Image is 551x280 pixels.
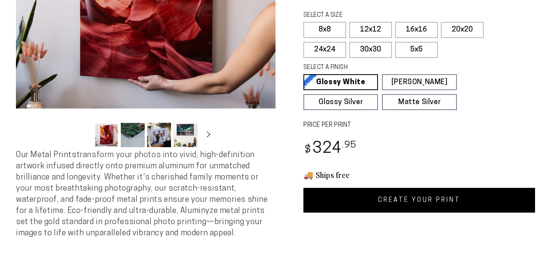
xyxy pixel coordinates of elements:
[441,22,484,38] label: 20x20
[303,141,356,157] bdi: 324
[303,42,346,58] label: 24x24
[75,126,92,144] button: Slide left
[395,22,438,38] label: 16x16
[382,94,457,110] a: Matte Silver
[303,188,535,213] a: CREATE YOUR PRINT
[200,126,217,144] button: Slide right
[395,42,438,58] label: 5x5
[305,145,311,156] span: $
[303,11,439,20] legend: SELECT A SIZE
[16,151,268,237] span: Our Metal Prints transform your photos into vivid, high-definition artwork infused directly onto ...
[173,123,197,147] button: Load image 4 in gallery view
[303,121,535,130] label: PRICE PER PRINT
[94,123,118,147] button: Load image 1 in gallery view
[303,94,378,110] a: Glossy Silver
[349,22,392,38] label: 12x12
[382,74,457,90] a: [PERSON_NAME]
[303,74,378,90] a: Glossy White
[121,123,145,147] button: Load image 2 in gallery view
[147,123,171,147] button: Load image 3 in gallery view
[303,22,346,38] label: 8x8
[349,42,392,58] label: 30x30
[303,63,439,72] legend: SELECT A FINISH
[303,170,535,180] h3: 🚚 Ships free
[342,141,356,150] sup: .95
